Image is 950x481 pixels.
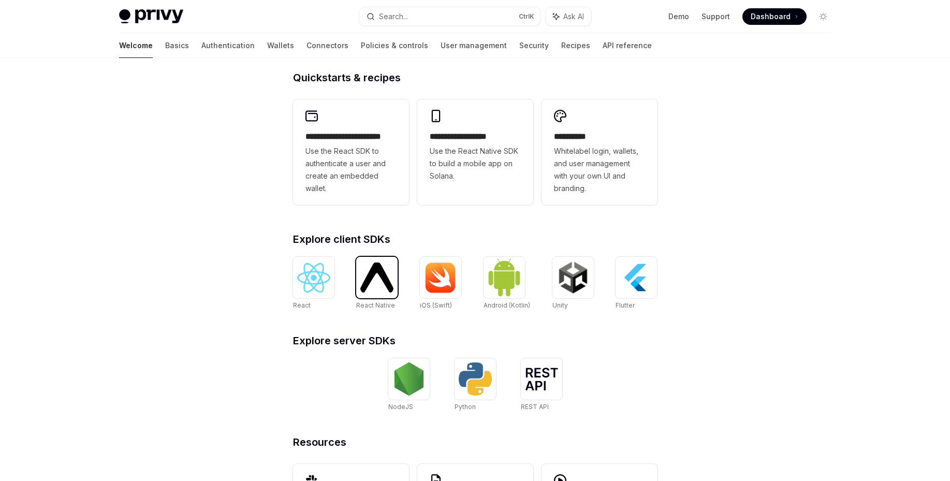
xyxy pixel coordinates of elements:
[616,301,635,309] span: Flutter
[554,145,645,195] span: Whitelabel login, wallets, and user management with your own UI and branding.
[542,99,657,205] a: **** *****Whitelabel login, wallets, and user management with your own UI and branding.
[430,145,521,182] span: Use the React Native SDK to build a mobile app on Solana.
[484,301,530,309] span: Android (Kotlin)
[668,11,689,22] a: Demo
[297,263,330,293] img: React
[306,33,348,58] a: Connectors
[388,403,413,411] span: NodeJS
[441,33,507,58] a: User management
[293,437,346,447] span: Resources
[293,336,396,346] span: Explore server SDKs
[119,9,183,24] img: light logo
[417,99,533,205] a: **** **** **** ***Use the React Native SDK to build a mobile app on Solana.
[267,33,294,58] a: Wallets
[420,257,461,311] a: iOS (Swift)iOS (Swift)
[356,301,395,309] span: React Native
[361,33,428,58] a: Policies & controls
[561,33,590,58] a: Recipes
[293,301,311,309] span: React
[119,33,153,58] a: Welcome
[488,258,521,297] img: Android (Kotlin)
[701,11,730,22] a: Support
[165,33,189,58] a: Basics
[521,358,562,412] a: REST APIREST API
[557,261,590,294] img: Unity
[356,257,398,311] a: React NativeReact Native
[603,33,652,58] a: API reference
[293,234,390,244] span: Explore client SDKs
[455,403,476,411] span: Python
[379,10,408,23] div: Search...
[420,301,452,309] span: iOS (Swift)
[620,261,653,294] img: Flutter
[546,7,591,26] button: Ask AI
[552,301,568,309] span: Unity
[484,257,530,311] a: Android (Kotlin)Android (Kotlin)
[388,358,430,412] a: NodeJSNodeJS
[359,7,540,26] button: Search...CtrlK
[751,11,791,22] span: Dashboard
[519,33,549,58] a: Security
[424,262,457,293] img: iOS (Swift)
[455,358,496,412] a: PythonPython
[525,368,558,390] img: REST API
[519,12,534,21] span: Ctrl K
[521,403,549,411] span: REST API
[815,8,831,25] button: Toggle dark mode
[305,145,397,195] span: Use the React SDK to authenticate a user and create an embedded wallet.
[616,257,657,311] a: FlutterFlutter
[552,257,594,311] a: UnityUnity
[293,72,401,83] span: Quickstarts & recipes
[459,362,492,396] img: Python
[742,8,807,25] a: Dashboard
[201,33,255,58] a: Authentication
[360,263,393,292] img: React Native
[392,362,426,396] img: NodeJS
[563,11,584,22] span: Ask AI
[293,257,334,311] a: ReactReact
